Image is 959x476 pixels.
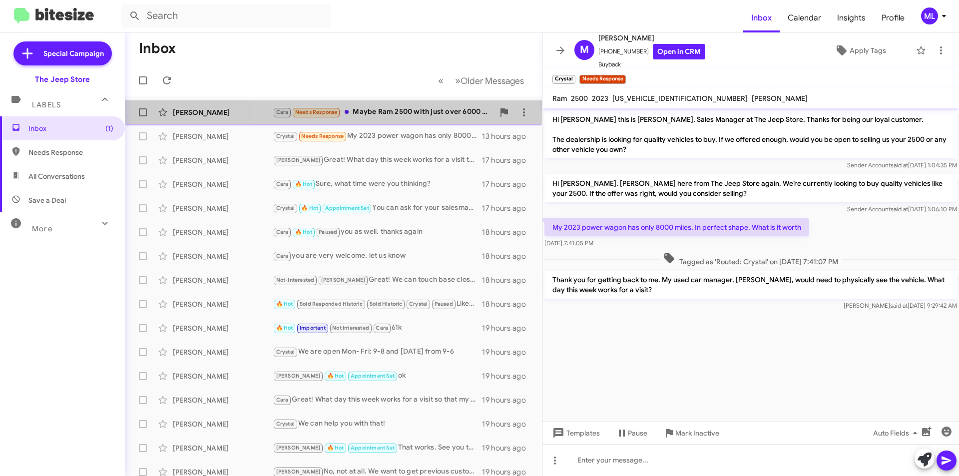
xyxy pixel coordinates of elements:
span: Inbox [743,3,780,32]
div: [PERSON_NAME] [173,275,273,285]
span: Crystal [276,205,295,211]
button: Templates [542,424,608,442]
span: 2500 [571,94,588,103]
p: My 2023 power wagon has only 8000 miles. In perfect shape. What is it worth [544,218,809,236]
div: 18 hours ago [482,275,534,285]
span: 🔥 Hot [295,181,312,187]
div: We are open Mon- Fri: 9-8 and [DATE] from 9-6 [273,346,482,358]
div: My 2023 power wagon has only 8000 miles. In perfect shape. What is it worth [273,130,482,142]
div: [PERSON_NAME] [173,347,273,357]
button: Auto Fields [865,424,929,442]
span: Cara [276,397,289,403]
span: 🔥 Hot [301,205,318,211]
span: Special Campaign [43,48,104,58]
button: Previous [432,70,450,91]
a: Special Campaign [13,41,112,65]
span: Mark Inactive [675,424,719,442]
div: ML [921,7,938,24]
span: [PERSON_NAME] [598,32,705,44]
nav: Page navigation example [433,70,530,91]
span: Appointment Set [351,445,395,451]
span: [DATE] 7:41:05 PM [544,239,593,247]
div: 17 hours ago [482,179,534,189]
a: Insights [829,3,874,32]
div: 18 hours ago [482,299,534,309]
p: Thank you for getting back to me. My used car manager, [PERSON_NAME], would need to physically se... [544,271,957,299]
span: All Conversations [28,171,85,181]
span: Sold Historic [370,301,403,307]
button: Pause [608,424,655,442]
span: [PERSON_NAME] [276,157,321,163]
span: 🔥 Hot [327,445,344,451]
span: 🔥 Hot [276,301,293,307]
div: 19 hours ago [482,347,534,357]
div: [PERSON_NAME] [173,395,273,405]
div: Maybe Ram 2500 with just over 6000 miles. [273,106,494,118]
span: Cara [376,325,388,331]
span: (1) [105,123,113,133]
span: 2023 [592,94,608,103]
span: Pause [628,424,647,442]
div: Liked “Got it. Sounds good. Talk soon.” [273,298,482,310]
span: Older Messages [461,75,524,86]
span: [PERSON_NAME] [DATE] 9:29:42 AM [844,302,957,309]
span: Apply Tags [850,41,886,59]
button: Mark Inactive [655,424,727,442]
div: 13 hours ago [482,131,534,141]
button: Next [449,70,530,91]
div: [PERSON_NAME] [173,371,273,381]
span: Labels [32,100,61,109]
span: [PERSON_NAME] [276,445,321,451]
div: 19 hours ago [482,323,534,333]
div: 19 hours ago [482,371,534,381]
div: 19 hours ago [482,443,534,453]
span: [PERSON_NAME] [276,469,321,475]
a: Profile [874,3,913,32]
span: Sender Account [DATE] 1:04:35 PM [847,161,957,169]
span: [US_VEHICLE_IDENTIFICATION_NUMBER] [612,94,748,103]
span: Ram [552,94,567,103]
a: Open in CRM [653,44,705,59]
span: Crystal [276,133,295,139]
div: 17 hours ago [482,203,534,213]
div: 18 hours ago [482,251,534,261]
div: 61k [273,322,482,334]
div: [PERSON_NAME] [173,155,273,165]
div: [PERSON_NAME] [173,443,273,453]
span: Crystal [276,349,295,355]
span: Buyback [598,59,705,69]
span: Cara [276,109,289,115]
span: Cara [276,181,289,187]
div: [PERSON_NAME] [173,419,273,429]
span: M [580,42,589,58]
span: Cara [276,253,289,259]
span: Tagged as 'Routed: Crystal' on [DATE] 7:41:07 PM [659,252,842,267]
span: Paused [435,301,453,307]
p: Hi [PERSON_NAME] this is [PERSON_NAME], Sales Manager at The Jeep Store. Thanks for being our loy... [544,110,957,158]
span: Sender Account [DATE] 1:06:10 PM [847,205,957,213]
div: you are very welcome. let us know [273,250,482,262]
button: Apply Tags [809,41,911,59]
span: 🔥 Hot [295,229,312,235]
div: We can help you with that! [273,418,482,430]
span: Calendar [780,3,829,32]
input: Search [121,4,331,28]
span: Appointment Set [325,205,369,211]
span: More [32,224,52,233]
span: Not Interested [332,325,369,331]
span: said at [891,205,908,213]
span: said at [891,161,908,169]
div: [PERSON_NAME] [173,299,273,309]
button: ML [913,7,948,24]
div: ok [273,370,482,382]
div: That works. See you then. [273,442,482,454]
small: Needs Response [579,75,625,84]
span: Needs Response [28,147,113,157]
div: 18 hours ago [482,227,534,237]
span: said at [890,302,908,309]
span: » [455,74,461,87]
div: you as well. thanks again [273,226,482,238]
span: Paused [319,229,337,235]
small: Crystal [552,75,575,84]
